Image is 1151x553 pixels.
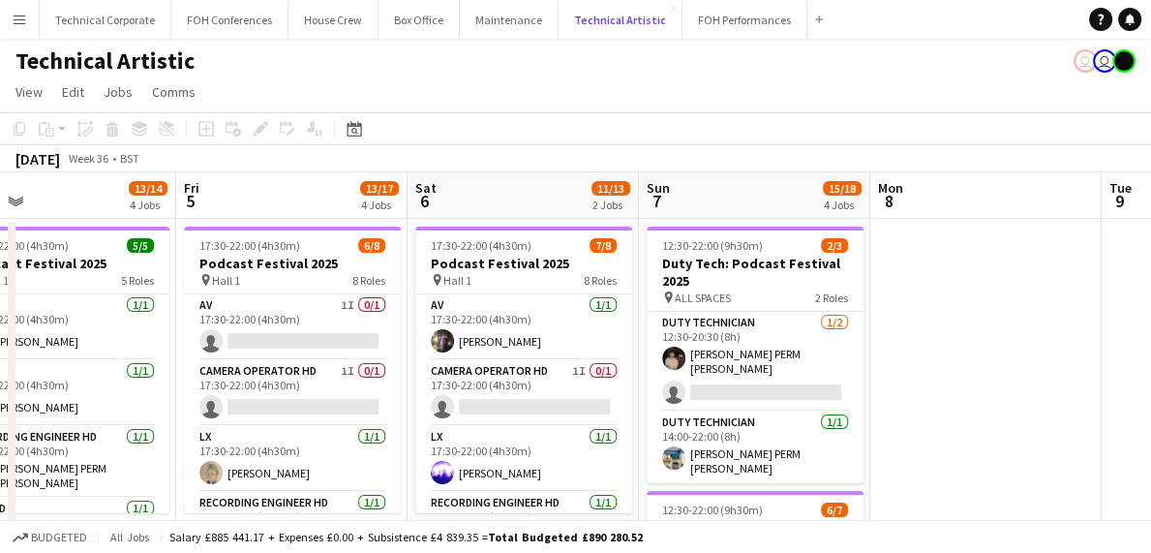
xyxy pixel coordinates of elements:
[647,179,670,197] span: Sun
[169,530,643,544] div: Salary £885 441.17 + Expenses £0.00 + Subsistence £4 839.35 =
[40,1,171,39] button: Technical Corporate
[379,1,460,39] button: Box Office
[824,198,861,212] div: 4 Jobs
[15,46,195,76] h1: Technical Artistic
[130,198,167,212] div: 4 Jobs
[875,190,903,212] span: 8
[15,149,60,169] div: [DATE]
[64,151,112,166] span: Week 36
[647,412,863,483] app-card-role: Duty Technician1/114:00-22:00 (8h)[PERSON_NAME] PERM [PERSON_NAME]
[181,190,199,212] span: 5
[127,238,154,253] span: 5/5
[129,181,167,196] span: 13/14
[584,273,617,288] span: 8 Roles
[821,503,848,517] span: 6/7
[443,273,471,288] span: Hall 1
[559,1,682,39] button: Technical Artistic
[184,179,199,197] span: Fri
[8,79,50,105] a: View
[662,238,763,253] span: 12:30-22:00 (9h30m)
[212,273,240,288] span: Hall 1
[590,238,617,253] span: 7/8
[647,255,863,290] h3: Duty Tech: Podcast Festival 2025
[104,83,133,101] span: Jobs
[1112,49,1136,73] app-user-avatar: Gabrielle Barr
[415,255,632,272] h3: Podcast Festival 2025
[54,79,92,105] a: Edit
[878,179,903,197] span: Mon
[358,238,385,253] span: 6/8
[1074,49,1097,73] app-user-avatar: Abby Hubbard
[412,190,437,212] span: 6
[647,312,863,412] app-card-role: Duty Technician1/212:30-20:30 (8h)[PERSON_NAME] PERM [PERSON_NAME]
[184,227,401,513] app-job-card: 17:30-22:00 (4h30m)6/8Podcast Festival 2025 Hall 18 RolesAV1I0/117:30-22:00 (4h30m) Camera Operat...
[15,83,43,101] span: View
[591,181,630,196] span: 11/13
[199,238,300,253] span: 17:30-22:00 (4h30m)
[675,291,731,305] span: ALL SPACES
[1109,179,1132,197] span: Tue
[31,531,87,544] span: Budgeted
[815,291,848,305] span: 2 Roles
[647,227,863,483] app-job-card: 12:30-22:00 (9h30m)2/3Duty Tech: Podcast Festival 2025 ALL SPACES2 RolesDuty Technician1/212:30-2...
[821,238,848,253] span: 2/3
[184,294,401,360] app-card-role: AV1I0/117:30-22:00 (4h30m)
[431,238,531,253] span: 17:30-22:00 (4h30m)
[460,1,559,39] button: Maintenance
[361,198,398,212] div: 4 Jobs
[171,1,288,39] button: FOH Conferences
[121,273,154,288] span: 5 Roles
[352,273,385,288] span: 8 Roles
[682,1,807,39] button: FOH Performances
[360,181,399,196] span: 13/17
[415,294,632,360] app-card-role: AV1/117:30-22:00 (4h30m)[PERSON_NAME]
[1106,190,1132,212] span: 9
[415,360,632,426] app-card-role: Camera Operator HD1I0/117:30-22:00 (4h30m)
[644,190,670,212] span: 7
[288,1,379,39] button: House Crew
[184,360,401,426] app-card-role: Camera Operator HD1I0/117:30-22:00 (4h30m)
[120,151,139,166] div: BST
[415,227,632,513] app-job-card: 17:30-22:00 (4h30m)7/8Podcast Festival 2025 Hall 18 RolesAV1/117:30-22:00 (4h30m)[PERSON_NAME]Cam...
[144,79,203,105] a: Comms
[415,179,437,197] span: Sat
[184,426,401,492] app-card-role: LX1/117:30-22:00 (4h30m)[PERSON_NAME]
[152,83,196,101] span: Comms
[106,530,153,544] span: All jobs
[488,530,643,544] span: Total Budgeted £890 280.52
[415,426,632,492] app-card-role: LX1/117:30-22:00 (4h30m)[PERSON_NAME]
[184,255,401,272] h3: Podcast Festival 2025
[662,503,763,517] span: 12:30-22:00 (9h30m)
[1093,49,1116,73] app-user-avatar: Nathan PERM Birdsall
[10,527,90,548] button: Budgeted
[592,198,629,212] div: 2 Jobs
[62,83,84,101] span: Edit
[96,79,140,105] a: Jobs
[823,181,862,196] span: 15/18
